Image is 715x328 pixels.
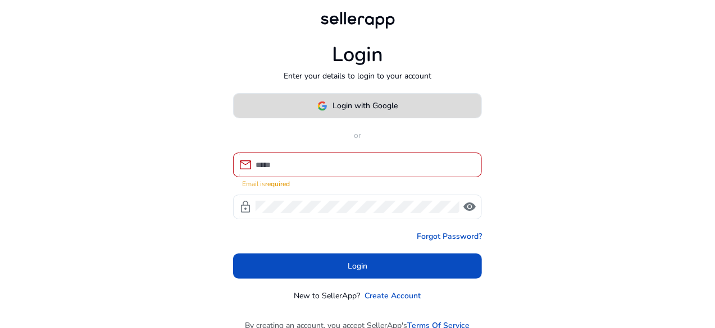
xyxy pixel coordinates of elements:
p: New to SellerApp? [294,290,361,302]
h1: Login [332,43,383,67]
span: visibility [463,200,476,214]
span: Login [348,260,367,272]
img: google-logo.svg [317,101,327,111]
span: lock [239,200,252,214]
span: mail [239,158,252,172]
a: Create Account [365,290,421,302]
span: Login with Google [333,100,398,112]
p: or [233,130,482,141]
button: Login [233,253,482,279]
mat-error: Email is [242,177,473,189]
button: Login with Google [233,93,482,118]
strong: required [265,179,290,188]
p: Enter your details to login to your account [284,70,431,82]
a: Forgot Password? [417,230,482,242]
